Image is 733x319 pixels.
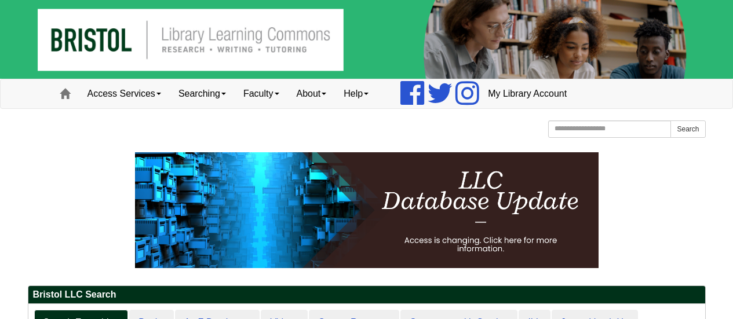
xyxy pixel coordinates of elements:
[479,79,575,108] a: My Library Account
[135,152,599,268] img: HTML tutorial
[288,79,335,108] a: About
[335,79,377,108] a: Help
[79,79,170,108] a: Access Services
[170,79,235,108] a: Searching
[28,286,705,304] h2: Bristol LLC Search
[235,79,288,108] a: Faculty
[670,120,705,138] button: Search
